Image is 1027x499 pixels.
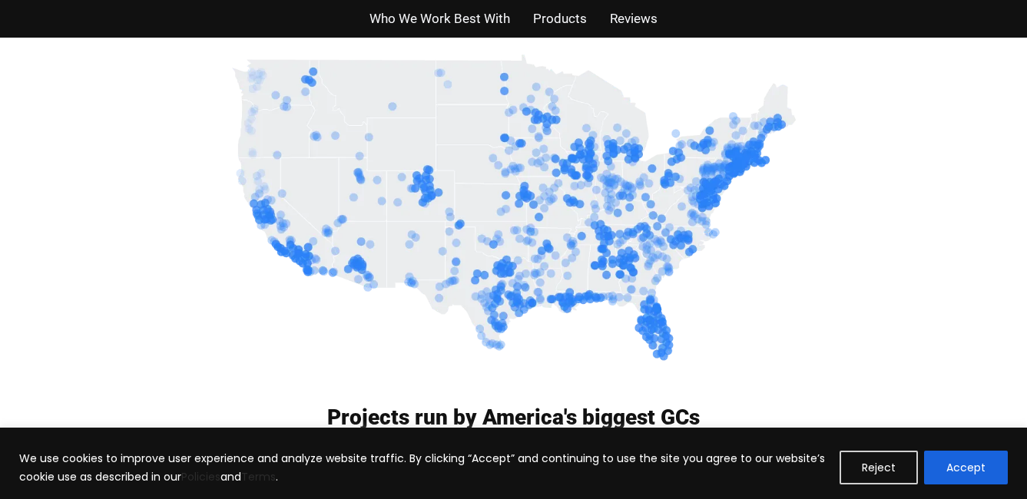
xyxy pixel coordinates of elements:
a: Reviews [610,8,658,30]
a: Policies [181,469,220,484]
a: Products [533,8,587,30]
a: Who We Work Best With [369,8,510,30]
a: Terms [241,469,276,484]
button: Accept [924,451,1008,484]
h3: Projects run by America's biggest GCs [53,407,975,428]
button: Reject [840,451,918,484]
p: We use cookies to improve user experience and analyze website traffic. By clicking “Accept” and c... [19,449,828,486]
